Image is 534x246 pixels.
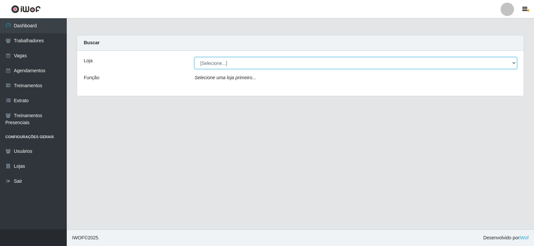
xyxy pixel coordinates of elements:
[84,40,99,45] strong: Buscar
[519,235,529,240] a: iWof
[84,74,99,81] label: Função
[72,235,84,240] span: IWOF
[11,5,41,13] img: CoreUI Logo
[72,234,99,241] span: © 2025 .
[195,75,256,80] i: Selecione uma loja primeiro...
[483,234,529,241] span: Desenvolvido por
[84,57,92,64] label: Loja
